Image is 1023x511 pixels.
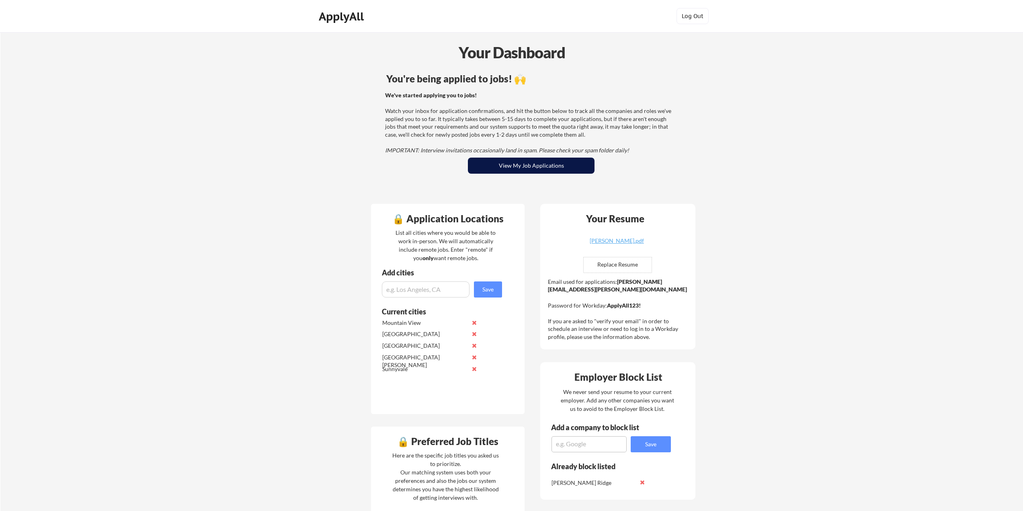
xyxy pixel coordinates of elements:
[373,214,523,224] div: 🔒 Application Locations
[569,238,664,250] a: [PERSON_NAME].pdf
[548,278,687,293] strong: [PERSON_NAME][EMAIL_ADDRESS][PERSON_NAME][DOMAIN_NAME]
[607,302,641,309] strong: ApplyAll123!
[319,10,366,23] div: ApplyAll
[543,372,693,382] div: Employer Block List
[1,41,1023,64] div: Your Dashboard
[382,353,467,369] div: [GEOGRAPHIC_DATA][PERSON_NAME]
[382,319,467,327] div: Mountain View
[677,8,709,24] button: Log Out
[631,436,671,452] button: Save
[474,281,502,298] button: Save
[386,74,676,84] div: You're being applied to jobs! 🙌
[551,463,660,470] div: Already block listed
[569,238,664,244] div: [PERSON_NAME].pdf
[468,158,595,174] button: View My Job Applications
[382,330,467,338] div: [GEOGRAPHIC_DATA]
[385,91,675,154] div: Watch your inbox for application confirmations, and hit the button below to track all the compani...
[422,254,434,261] strong: only
[382,342,467,350] div: [GEOGRAPHIC_DATA]
[385,147,629,154] em: IMPORTANT: Interview invitations occasionally land in spam. Please check your spam folder daily!
[373,437,523,446] div: 🔒 Preferred Job Titles
[385,92,477,99] strong: We've started applying you to jobs!
[390,451,501,502] div: Here are the specific job titles you asked us to prioritize. Our matching system uses both your p...
[551,479,636,487] div: [PERSON_NAME] Ridge
[382,365,467,373] div: Sunnyvale
[390,228,501,262] div: List all cities where you would be able to work in-person. We will automatically include remote j...
[382,281,469,298] input: e.g. Los Angeles, CA
[551,424,652,431] div: Add a company to block list
[548,278,690,341] div: Email used for applications: Password for Workday: If you are asked to "verify your email" in ord...
[382,269,504,276] div: Add cities
[560,388,674,413] div: We never send your resume to your current employer. Add any other companies you want us to avoid ...
[382,308,493,315] div: Current cities
[575,214,655,224] div: Your Resume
